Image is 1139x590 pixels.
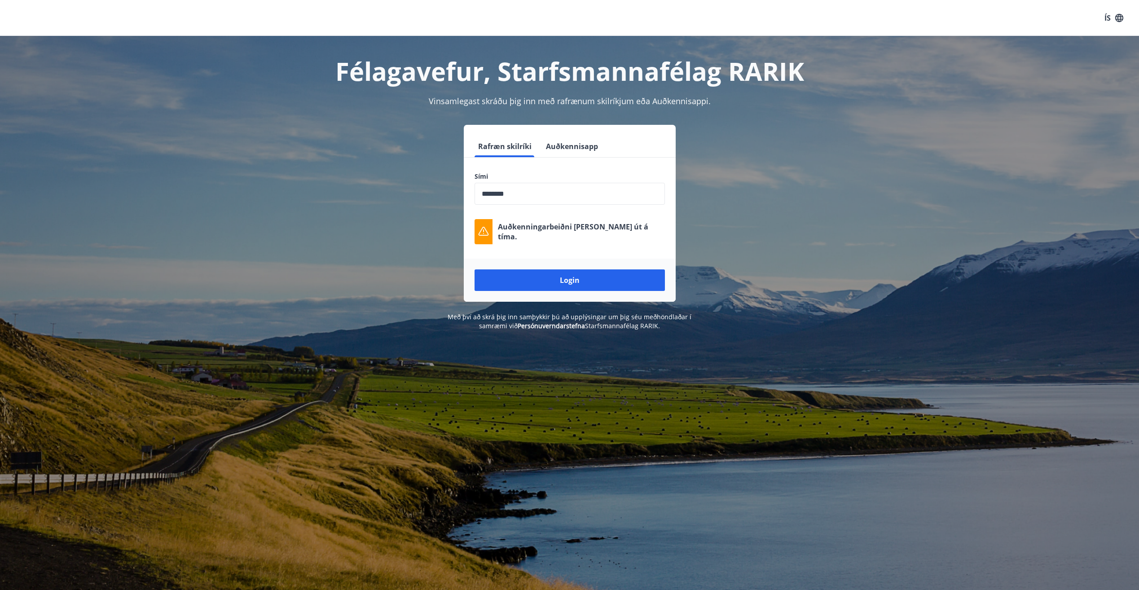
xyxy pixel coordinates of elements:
a: Persónuverndarstefna [518,321,585,330]
span: Með því að skrá þig inn samþykkir þú að upplýsingar um þig séu meðhöndlaðar í samræmi við Starfsm... [448,313,691,330]
button: Login [475,269,665,291]
p: Auðkenningarbeiðni [PERSON_NAME] út á tíma. [498,222,665,242]
button: Rafræn skilríki [475,136,535,157]
button: Auðkennisapp [542,136,602,157]
span: Vinsamlegast skráðu þig inn með rafrænum skilríkjum eða Auðkennisappi. [429,96,711,106]
h1: Félagavefur, Starfsmannafélag RARIK [257,54,882,88]
button: ÍS [1099,10,1128,26]
label: Sími [475,172,665,181]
